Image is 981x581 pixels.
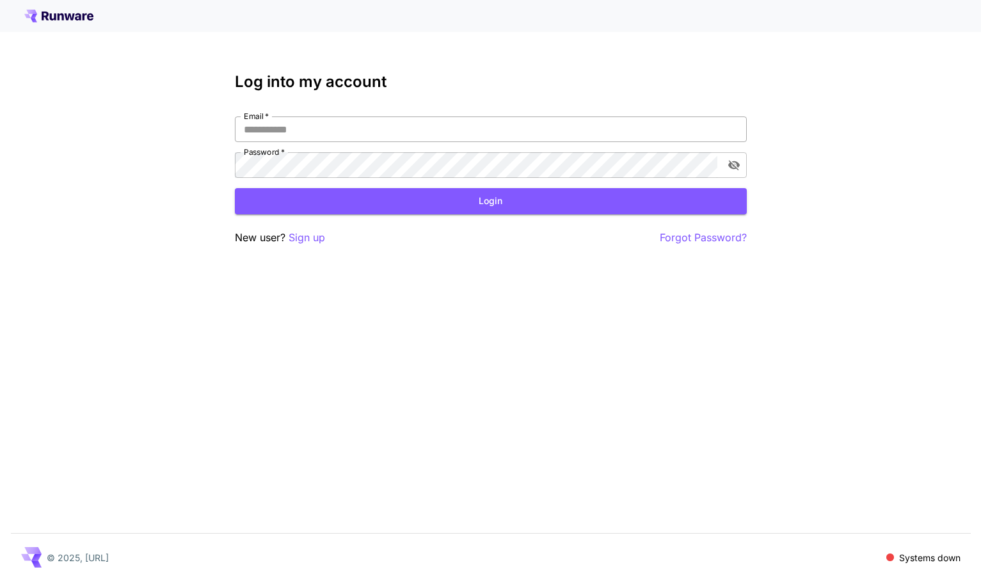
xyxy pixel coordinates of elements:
button: Forgot Password? [660,230,747,246]
h3: Log into my account [235,73,747,91]
label: Email [244,111,269,122]
p: Systems down [899,551,961,564]
p: New user? [235,230,325,246]
button: toggle password visibility [722,154,746,177]
p: © 2025, [URL] [47,551,109,564]
button: Login [235,188,747,214]
button: Sign up [289,230,325,246]
label: Password [244,147,285,157]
